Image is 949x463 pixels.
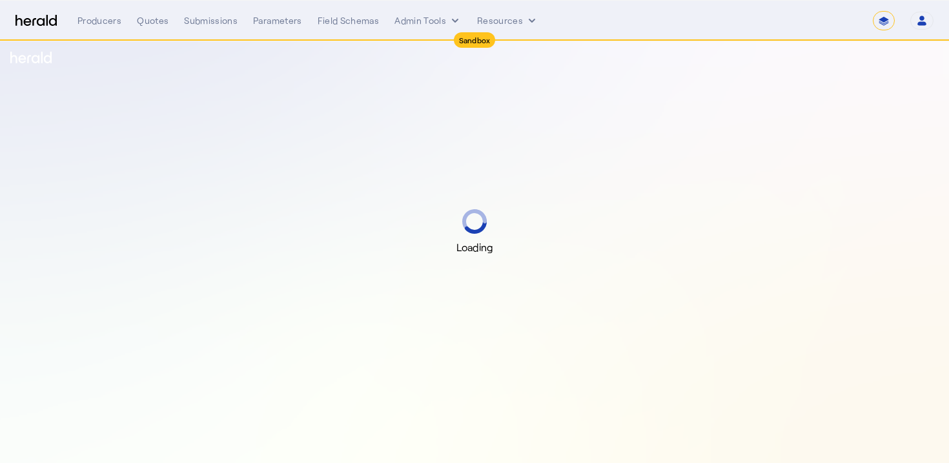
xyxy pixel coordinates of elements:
div: Quotes [137,14,168,27]
div: Sandbox [454,32,496,48]
img: Herald Logo [15,15,57,27]
div: Submissions [184,14,238,27]
button: Resources dropdown menu [477,14,538,27]
button: internal dropdown menu [394,14,462,27]
div: Parameters [253,14,302,27]
div: Field Schemas [318,14,380,27]
div: Producers [77,14,121,27]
